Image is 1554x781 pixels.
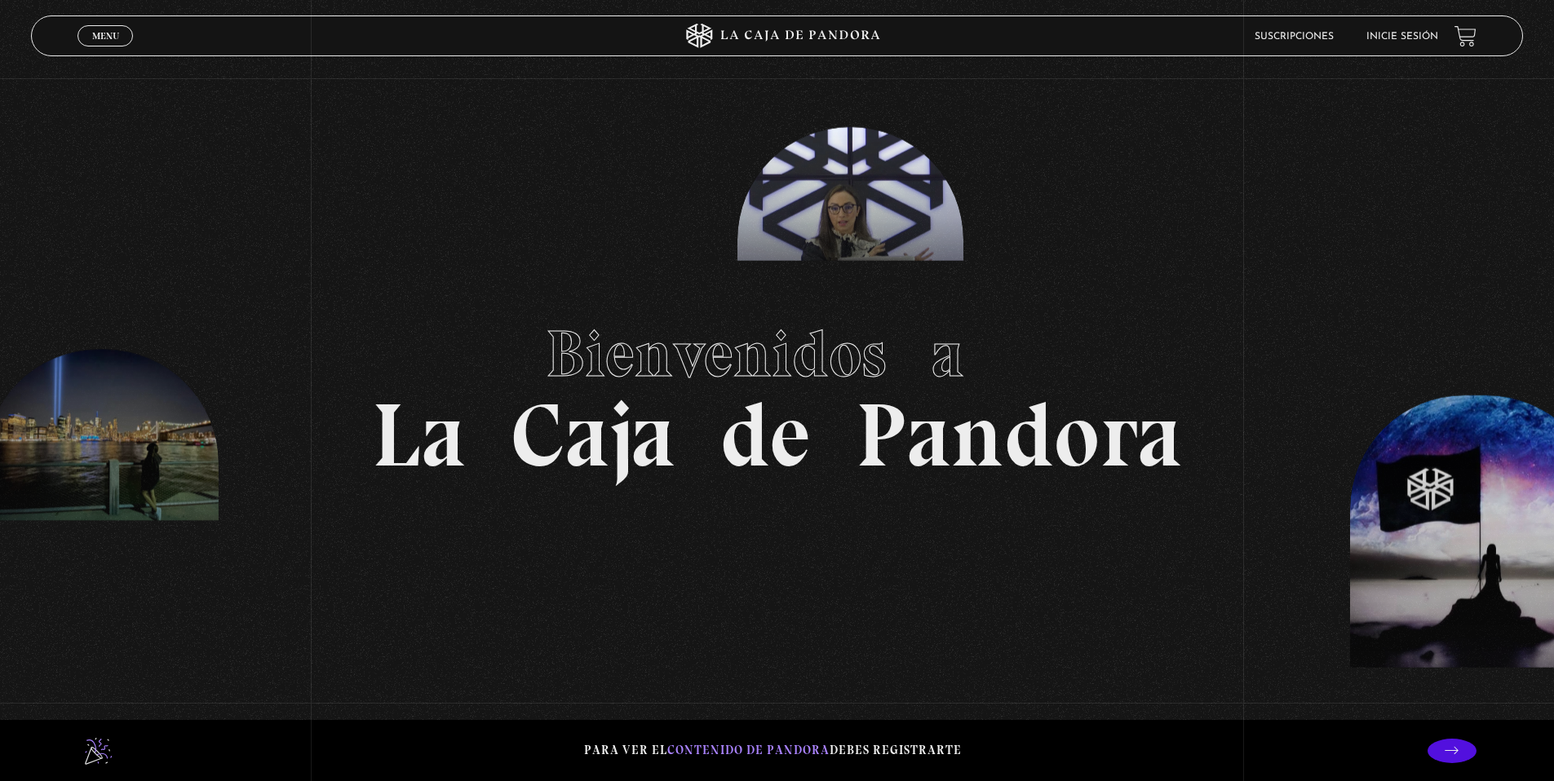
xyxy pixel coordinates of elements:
span: Menu [92,31,119,41]
p: Para ver el debes registrarte [584,739,962,761]
span: Cerrar [86,45,125,56]
a: View your shopping cart [1454,25,1477,47]
a: Suscripciones [1255,32,1334,42]
a: Inicie sesión [1366,32,1438,42]
span: contenido de Pandora [667,743,830,757]
h1: La Caja de Pandora [372,301,1182,480]
span: Bienvenidos a [546,315,1009,393]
